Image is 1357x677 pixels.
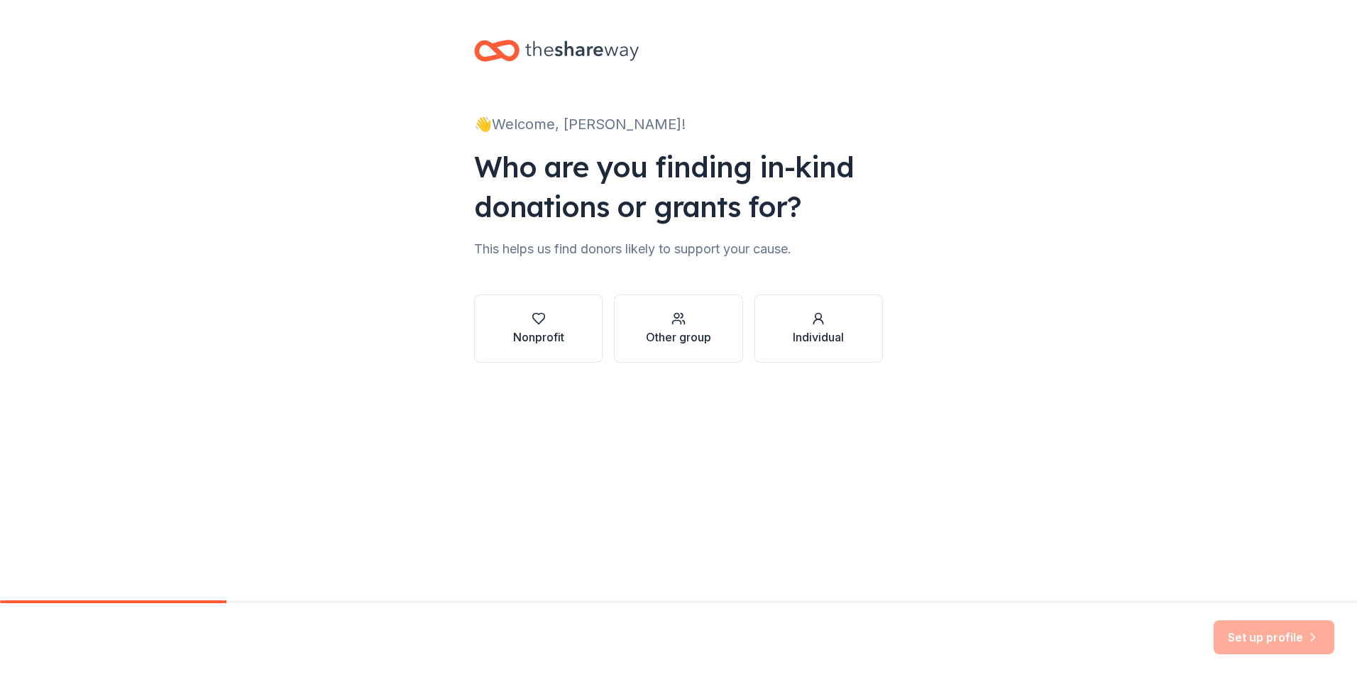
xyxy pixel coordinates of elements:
[754,295,883,363] button: Individual
[474,295,603,363] button: Nonprofit
[474,238,883,260] div: This helps us find donors likely to support your cause.
[513,329,564,346] div: Nonprofit
[614,295,742,363] button: Other group
[474,147,883,226] div: Who are you finding in-kind donations or grants for?
[793,329,844,346] div: Individual
[646,329,711,346] div: Other group
[474,113,883,136] div: 👋 Welcome, [PERSON_NAME]!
